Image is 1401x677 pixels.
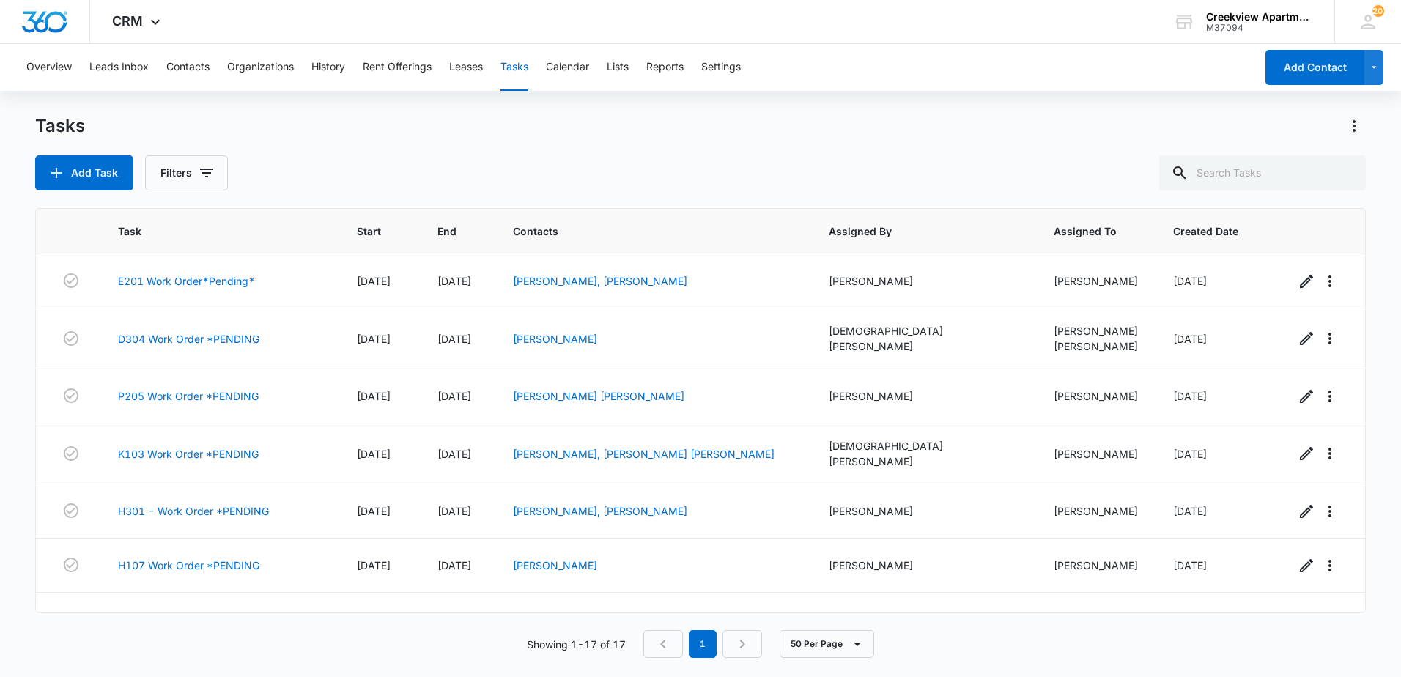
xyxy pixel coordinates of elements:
[1173,505,1207,517] span: [DATE]
[1054,273,1138,289] div: [PERSON_NAME]
[829,558,1019,573] div: [PERSON_NAME]
[1054,446,1138,462] div: [PERSON_NAME]
[607,44,629,91] button: Lists
[1372,5,1384,17] span: 207
[1173,223,1238,239] span: Created Date
[26,44,72,91] button: Overview
[513,559,597,571] a: [PERSON_NAME]
[1173,390,1207,402] span: [DATE]
[1342,114,1366,138] button: Actions
[1054,503,1138,519] div: [PERSON_NAME]
[357,505,391,517] span: [DATE]
[35,115,85,137] h1: Tasks
[829,503,1019,519] div: [PERSON_NAME]
[513,390,684,402] a: [PERSON_NAME] [PERSON_NAME]
[643,630,762,658] nav: Pagination
[363,44,432,91] button: Rent Offerings
[1173,559,1207,571] span: [DATE]
[500,44,528,91] button: Tasks
[1159,155,1366,190] input: Search Tasks
[357,390,391,402] span: [DATE]
[1054,338,1138,354] div: [PERSON_NAME]
[1054,558,1138,573] div: [PERSON_NAME]
[166,44,210,91] button: Contacts
[1206,11,1313,23] div: account name
[829,273,1019,289] div: [PERSON_NAME]
[513,448,775,460] a: [PERSON_NAME], [PERSON_NAME] [PERSON_NAME]
[437,390,471,402] span: [DATE]
[1173,448,1207,460] span: [DATE]
[112,13,143,29] span: CRM
[357,333,391,345] span: [DATE]
[829,388,1019,404] div: [PERSON_NAME]
[449,44,483,91] button: Leases
[829,438,1019,469] div: [DEMOGRAPHIC_DATA][PERSON_NAME]
[357,275,391,287] span: [DATE]
[513,333,597,345] a: [PERSON_NAME]
[513,505,687,517] a: [PERSON_NAME], [PERSON_NAME]
[437,223,456,239] span: End
[145,155,228,190] button: Filters
[437,333,471,345] span: [DATE]
[118,446,259,462] a: K103 Work Order *PENDING
[357,223,381,239] span: Start
[1173,333,1207,345] span: [DATE]
[118,388,259,404] a: P205 Work Order *PENDING
[829,223,998,239] span: Assigned By
[646,44,684,91] button: Reports
[1372,5,1384,17] div: notifications count
[1054,323,1138,338] div: [PERSON_NAME]
[357,559,391,571] span: [DATE]
[437,275,471,287] span: [DATE]
[437,559,471,571] span: [DATE]
[1054,223,1117,239] span: Assigned To
[829,323,1019,354] div: [DEMOGRAPHIC_DATA][PERSON_NAME]
[513,275,687,287] a: [PERSON_NAME], [PERSON_NAME]
[513,223,772,239] span: Contacts
[118,503,269,519] a: H301 - Work Order *PENDING
[357,448,391,460] span: [DATE]
[527,637,626,652] p: Showing 1-17 of 17
[118,558,259,573] a: H107 Work Order *PENDING
[89,44,149,91] button: Leads Inbox
[1173,275,1207,287] span: [DATE]
[311,44,345,91] button: History
[35,155,133,190] button: Add Task
[546,44,589,91] button: Calendar
[1206,23,1313,33] div: account id
[1054,388,1138,404] div: [PERSON_NAME]
[1265,50,1364,85] button: Add Contact
[118,331,259,347] a: D304 Work Order *PENDING
[689,630,717,658] em: 1
[118,273,255,289] a: E201 Work Order*Pending*
[118,223,300,239] span: Task
[437,505,471,517] span: [DATE]
[437,448,471,460] span: [DATE]
[227,44,294,91] button: Organizations
[701,44,741,91] button: Settings
[780,630,874,658] button: 50 Per Page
